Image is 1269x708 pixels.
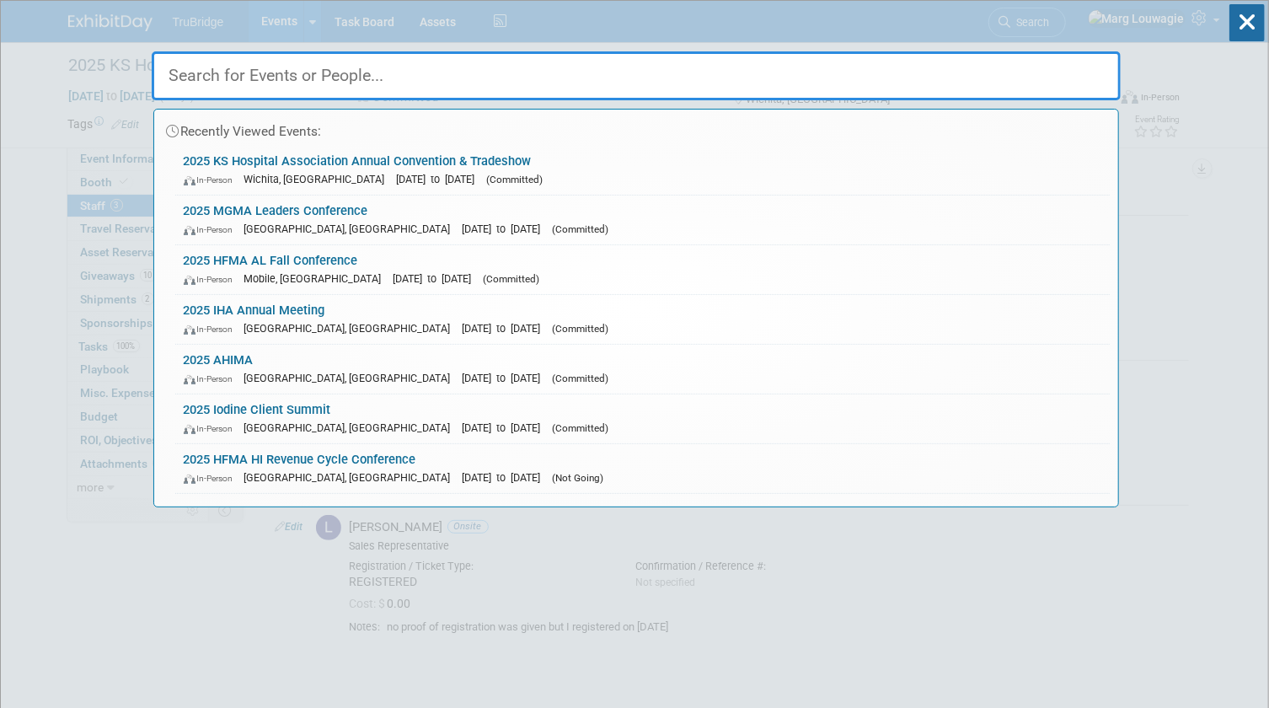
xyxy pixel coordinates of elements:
[553,373,609,384] span: (Committed)
[244,471,459,484] span: [GEOGRAPHIC_DATA], [GEOGRAPHIC_DATA]
[244,223,459,235] span: [GEOGRAPHIC_DATA], [GEOGRAPHIC_DATA]
[553,323,609,335] span: (Committed)
[463,322,549,335] span: [DATE] to [DATE]
[184,423,241,434] span: In-Person
[175,295,1110,344] a: 2025 IHA Annual Meeting In-Person [GEOGRAPHIC_DATA], [GEOGRAPHIC_DATA] [DATE] to [DATE] (Committed)
[463,372,549,384] span: [DATE] to [DATE]
[244,372,459,384] span: [GEOGRAPHIC_DATA], [GEOGRAPHIC_DATA]
[184,373,241,384] span: In-Person
[184,274,241,285] span: In-Person
[184,174,241,185] span: In-Person
[244,421,459,434] span: [GEOGRAPHIC_DATA], [GEOGRAPHIC_DATA]
[553,223,609,235] span: (Committed)
[184,224,241,235] span: In-Person
[397,173,484,185] span: [DATE] to [DATE]
[463,223,549,235] span: [DATE] to [DATE]
[184,473,241,484] span: In-Person
[394,272,480,285] span: [DATE] to [DATE]
[463,421,549,434] span: [DATE] to [DATE]
[175,394,1110,443] a: 2025 Iodine Client Summit In-Person [GEOGRAPHIC_DATA], [GEOGRAPHIC_DATA] [DATE] to [DATE] (Commit...
[244,173,394,185] span: Wichita, [GEOGRAPHIC_DATA]
[163,110,1110,146] div: Recently Viewed Events:
[175,245,1110,294] a: 2025 HFMA AL Fall Conference In-Person Mobile, [GEOGRAPHIC_DATA] [DATE] to [DATE] (Committed)
[175,444,1110,493] a: 2025 HFMA HI Revenue Cycle Conference In-Person [GEOGRAPHIC_DATA], [GEOGRAPHIC_DATA] [DATE] to [D...
[175,196,1110,244] a: 2025 MGMA Leaders Conference In-Person [GEOGRAPHIC_DATA], [GEOGRAPHIC_DATA] [DATE] to [DATE] (Com...
[487,174,543,185] span: (Committed)
[152,51,1121,100] input: Search for Events or People...
[175,146,1110,195] a: 2025 KS Hospital Association Annual Convention & Tradeshow In-Person Wichita, [GEOGRAPHIC_DATA] [...
[484,273,540,285] span: (Committed)
[175,345,1110,394] a: 2025 AHIMA In-Person [GEOGRAPHIC_DATA], [GEOGRAPHIC_DATA] [DATE] to [DATE] (Committed)
[244,272,390,285] span: Mobile, [GEOGRAPHIC_DATA]
[463,471,549,484] span: [DATE] to [DATE]
[553,472,604,484] span: (Not Going)
[553,422,609,434] span: (Committed)
[244,322,459,335] span: [GEOGRAPHIC_DATA], [GEOGRAPHIC_DATA]
[184,324,241,335] span: In-Person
